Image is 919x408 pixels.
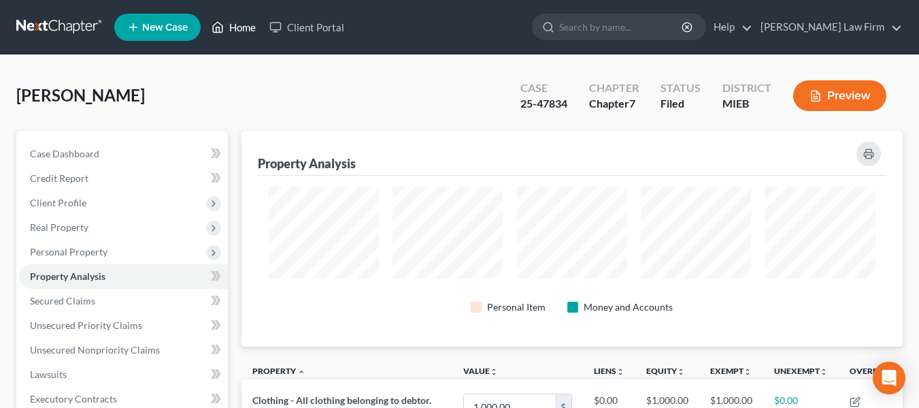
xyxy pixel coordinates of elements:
[30,368,67,380] span: Lawsuits
[263,15,351,40] a: Client Portal
[589,80,639,96] div: Chapter
[19,142,228,166] a: Case Dashboard
[30,197,86,208] span: Client Profile
[490,368,498,376] i: unfold_more
[774,366,828,376] a: Unexemptunfold_more
[30,319,142,331] span: Unsecured Priority Claims
[19,338,228,362] a: Unsecured Nonpriority Claims
[707,15,752,40] a: Help
[205,15,263,40] a: Home
[559,14,684,40] input: Search by name...
[754,15,902,40] a: [PERSON_NAME] Law Firm
[252,394,431,406] span: Clothing - All clothing belonging to debtor.
[520,96,567,112] div: 25-47834
[839,358,903,388] th: Override
[19,313,228,338] a: Unsecured Priority Claims
[793,80,886,111] button: Preview
[743,368,752,376] i: unfold_more
[629,97,635,110] span: 7
[677,368,685,376] i: unfold_more
[30,270,105,282] span: Property Analysis
[520,80,567,96] div: Case
[30,172,88,184] span: Credit Report
[19,166,228,191] a: Credit Report
[30,344,160,356] span: Unsecured Nonpriority Claims
[19,362,228,387] a: Lawsuits
[589,96,639,112] div: Chapter
[30,295,95,307] span: Secured Claims
[463,366,498,376] a: Valueunfold_more
[487,300,546,314] div: Personal Item
[594,366,624,376] a: Liensunfold_more
[30,148,99,159] span: Case Dashboard
[19,264,228,289] a: Property Analysis
[584,300,673,314] div: Money and Accounts
[252,366,305,376] a: Property expand_less
[820,368,828,376] i: unfold_more
[616,368,624,376] i: unfold_more
[646,366,685,376] a: Equityunfold_more
[661,96,701,112] div: Filed
[873,362,905,394] div: Open Intercom Messenger
[661,80,701,96] div: Status
[258,155,356,172] div: Property Analysis
[710,366,752,376] a: Exemptunfold_more
[30,221,88,233] span: Real Property
[30,246,107,257] span: Personal Property
[297,368,305,376] i: expand_less
[30,393,117,405] span: Executory Contracts
[722,96,771,112] div: MIEB
[16,85,145,105] span: [PERSON_NAME]
[722,80,771,96] div: District
[19,289,228,313] a: Secured Claims
[142,22,188,33] span: New Case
